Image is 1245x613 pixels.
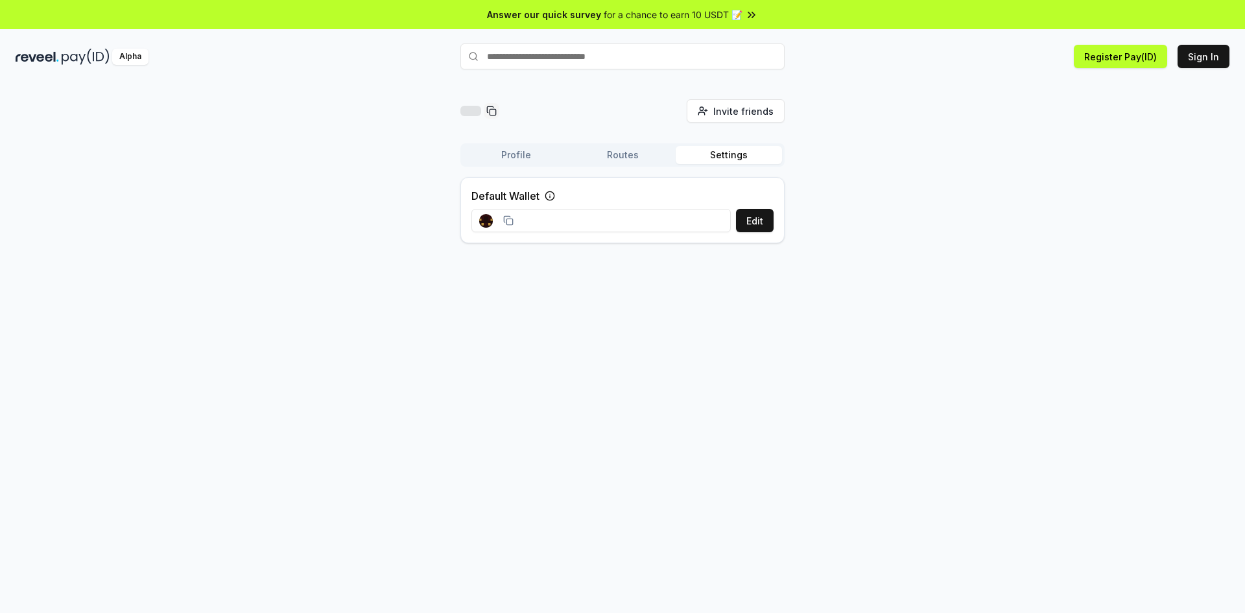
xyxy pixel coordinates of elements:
button: Routes [569,146,676,164]
button: Profile [463,146,569,164]
span: for a chance to earn 10 USDT 📝 [604,8,742,21]
div: Alpha [112,49,148,65]
span: Invite friends [713,104,774,118]
span: Answer our quick survey [487,8,601,21]
img: reveel_dark [16,49,59,65]
label: Default Wallet [471,188,539,204]
button: Sign In [1178,45,1229,68]
button: Register Pay(ID) [1074,45,1167,68]
img: pay_id [62,49,110,65]
button: Invite friends [687,99,785,123]
button: Edit [736,209,774,232]
button: Settings [676,146,782,164]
